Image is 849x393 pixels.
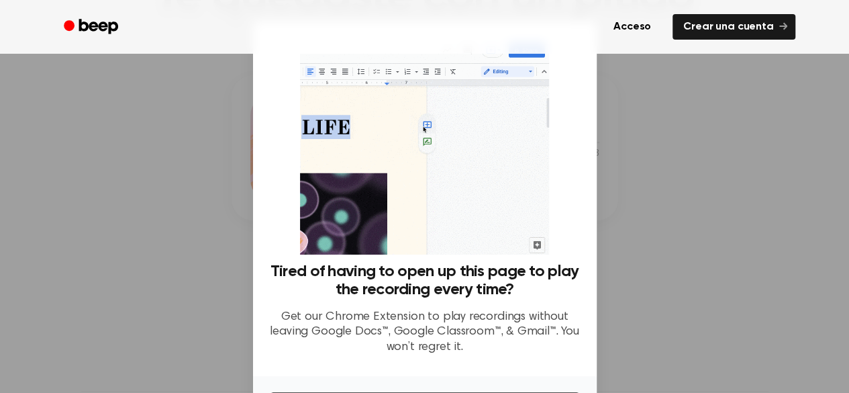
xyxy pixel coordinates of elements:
img: Beep extension in action [300,38,549,255]
font: Crear una cuenta [683,21,773,32]
a: Crear una cuenta [672,14,795,40]
h3: Tired of having to open up this page to play the recording every time? [269,263,581,299]
a: Acceso [600,11,664,42]
p: Get our Chrome Extension to play recordings without leaving Google Docs™, Google Classroom™, & Gm... [269,310,581,355]
font: Acceso [613,21,651,32]
a: Bip [54,14,130,40]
